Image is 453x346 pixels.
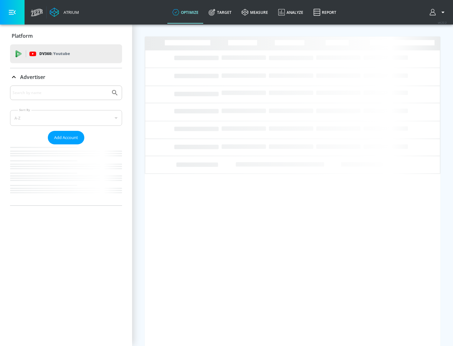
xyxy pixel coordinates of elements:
a: Atrium [50,8,79,17]
a: optimize [167,1,204,24]
nav: list of Advertiser [10,144,122,205]
div: Advertiser [10,68,122,86]
p: Platform [12,32,33,39]
a: Analyze [273,1,308,24]
p: Advertiser [20,74,45,81]
span: v 4.22.2 [438,21,447,24]
a: measure [237,1,273,24]
label: Sort By [18,108,31,112]
div: DV360: Youtube [10,44,122,63]
p: DV360: [39,50,70,57]
a: Report [308,1,341,24]
div: A-Z [10,110,122,126]
input: Search by name [13,89,108,97]
div: Atrium [61,9,79,15]
span: Add Account [54,134,78,141]
a: Target [204,1,237,24]
div: Platform [10,27,122,45]
div: Advertiser [10,86,122,205]
p: Youtube [53,50,70,57]
button: Add Account [48,131,84,144]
